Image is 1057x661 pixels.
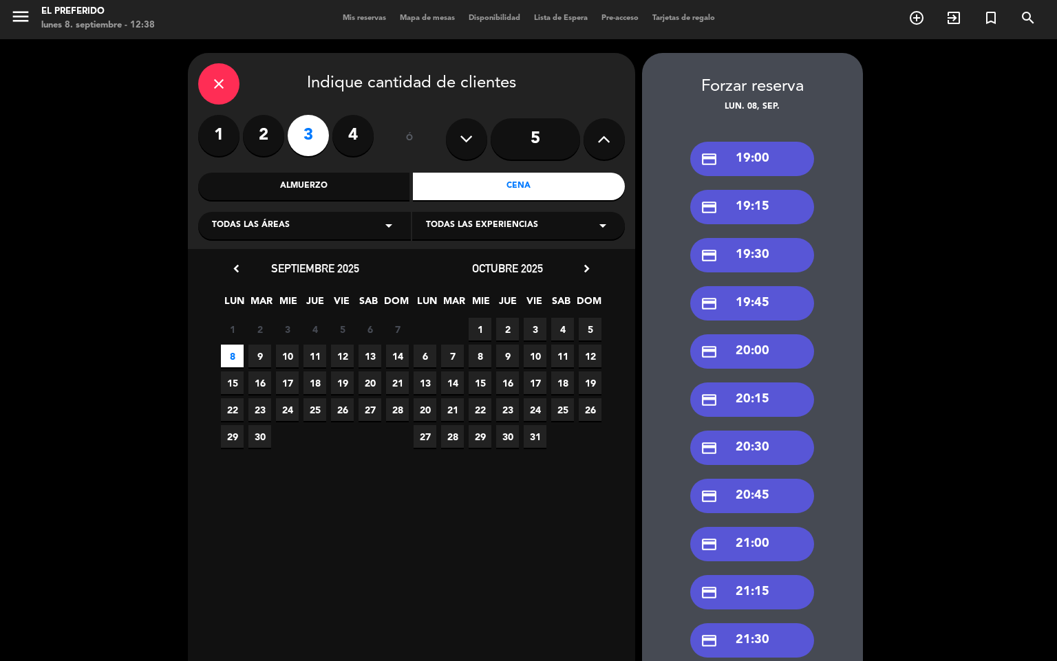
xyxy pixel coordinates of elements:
[701,295,718,312] i: credit_card
[331,318,354,340] span: 5
[357,293,380,316] span: SAB
[690,238,814,272] div: 19:30
[393,14,462,22] span: Mapa de mesas
[642,74,863,100] div: Forzar reserva
[303,371,326,394] span: 18
[701,440,718,457] i: credit_card
[386,318,409,340] span: 7
[10,6,31,32] button: menu
[524,318,546,340] span: 3
[690,286,814,321] div: 19:45
[701,199,718,216] i: credit_card
[579,261,594,276] i: chevron_right
[250,293,273,316] span: MAR
[551,345,574,367] span: 11
[414,371,436,394] span: 13
[579,345,601,367] span: 12
[524,371,546,394] span: 17
[221,318,244,340] span: 1
[469,345,491,367] span: 8
[248,398,271,421] span: 23
[441,345,464,367] span: 7
[579,318,601,340] span: 5
[248,318,271,340] span: 2
[983,10,999,26] i: turned_in_not
[211,76,227,92] i: close
[524,425,546,448] span: 31
[384,293,407,316] span: DOM
[577,293,599,316] span: DOM
[331,371,354,394] span: 19
[416,293,438,316] span: LUN
[331,345,354,367] span: 12
[701,584,718,601] i: credit_card
[330,293,353,316] span: VIE
[469,318,491,340] span: 1
[276,371,299,394] span: 17
[469,371,491,394] span: 15
[221,398,244,421] span: 22
[381,217,397,234] i: arrow_drop_down
[442,293,465,316] span: MAR
[527,14,595,22] span: Lista de Espera
[198,63,625,105] div: Indique cantidad de clientes
[331,398,354,421] span: 26
[496,345,519,367] span: 9
[332,115,374,156] label: 4
[223,293,246,316] span: LUN
[690,431,814,465] div: 20:30
[221,345,244,367] span: 8
[524,398,546,421] span: 24
[642,100,863,114] div: lun. 08, sep.
[551,318,574,340] span: 4
[198,173,410,200] div: Almuerzo
[248,371,271,394] span: 16
[426,219,538,232] span: Todas las experiencias
[469,293,492,316] span: MIE
[336,14,393,22] span: Mis reservas
[690,479,814,513] div: 20:45
[701,247,718,264] i: credit_card
[645,14,722,22] span: Tarjetas de regalo
[413,173,625,200] div: Cena
[496,398,519,421] span: 23
[946,10,962,26] i: exit_to_app
[701,391,718,409] i: credit_card
[288,115,329,156] label: 3
[690,382,814,417] div: 20:15
[359,398,381,421] span: 27
[462,14,527,22] span: Disponibilidad
[701,343,718,360] i: credit_card
[551,398,574,421] span: 25
[221,371,244,394] span: 15
[441,425,464,448] span: 28
[41,5,155,19] div: El Preferido
[701,632,718,649] i: credit_card
[303,318,326,340] span: 4
[524,345,546,367] span: 10
[276,398,299,421] span: 24
[908,10,925,26] i: add_circle_outline
[386,345,409,367] span: 14
[595,217,611,234] i: arrow_drop_down
[387,115,432,163] div: ó
[496,293,519,316] span: JUE
[690,190,814,224] div: 19:15
[386,398,409,421] span: 28
[303,345,326,367] span: 11
[303,398,326,421] span: 25
[472,261,543,275] span: octubre 2025
[243,115,284,156] label: 2
[277,293,299,316] span: MIE
[414,425,436,448] span: 27
[10,6,31,27] i: menu
[550,293,573,316] span: SAB
[221,425,244,448] span: 29
[248,425,271,448] span: 30
[276,345,299,367] span: 10
[229,261,244,276] i: chevron_left
[276,318,299,340] span: 3
[359,371,381,394] span: 20
[690,142,814,176] div: 19:00
[496,425,519,448] span: 30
